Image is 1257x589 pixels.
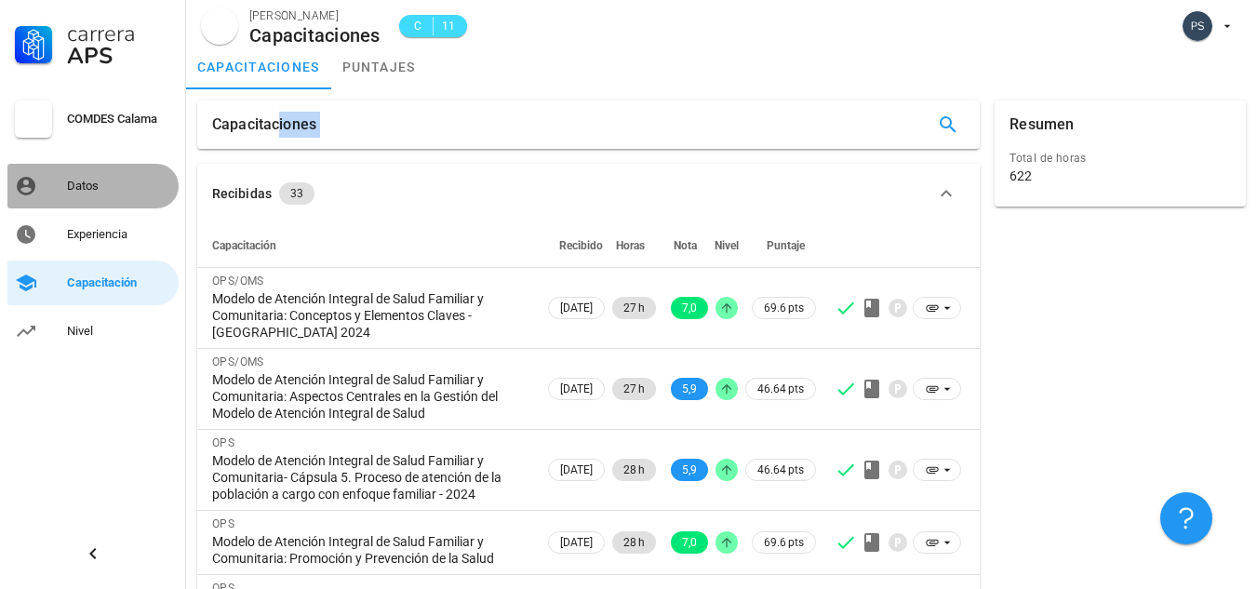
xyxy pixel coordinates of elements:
[560,532,593,553] span: [DATE]
[623,531,645,554] span: 28 h
[212,355,264,368] span: OPS/OMS
[674,239,697,252] span: Nota
[682,531,697,554] span: 7,0
[767,239,805,252] span: Puntaje
[441,17,456,35] span: 11
[682,459,697,481] span: 5,9
[290,182,303,205] span: 33
[608,223,660,268] th: Horas
[67,227,171,242] div: Experiencia
[212,517,234,530] span: OPS
[7,309,179,354] a: Nivel
[67,22,171,45] div: Carrera
[249,7,381,25] div: [PERSON_NAME]
[682,297,697,319] span: 7,0
[616,239,645,252] span: Horas
[410,17,425,35] span: C
[212,274,264,288] span: OPS/OMS
[1010,167,1032,184] div: 622
[212,452,529,502] div: Modelo de Atención Integral de Salud Familiar y Comunitaria- Cápsula 5. Proceso de atención de la...
[682,378,697,400] span: 5,9
[560,379,593,399] span: [DATE]
[186,45,331,89] a: capacitaciones
[623,378,645,400] span: 27 h
[764,533,804,552] span: 69.6 pts
[197,223,544,268] th: Capacitación
[712,223,742,268] th: Nivel
[1010,149,1231,167] div: Total de horas
[212,239,276,252] span: Capacitación
[67,112,171,127] div: COMDES Calama
[660,223,712,268] th: Nota
[212,533,529,567] div: Modelo de Atención Integral de Salud Familiar y Comunitaria: Promoción y Prevención de la Salud
[212,183,272,204] div: Recibidas
[212,100,316,149] div: Capacitaciones
[67,275,171,290] div: Capacitación
[67,45,171,67] div: APS
[249,25,381,46] div: Capacitaciones
[1183,11,1212,41] div: avatar
[7,212,179,257] a: Experiencia
[331,45,427,89] a: puntajes
[544,223,608,268] th: Recibido
[757,380,804,398] span: 46.64 pts
[7,164,179,208] a: Datos
[212,290,529,341] div: Modelo de Atención Integral de Salud Familiar y Comunitaria: Conceptos y Elementos Claves - [GEOG...
[67,324,171,339] div: Nivel
[715,239,739,252] span: Nivel
[623,459,645,481] span: 28 h
[67,179,171,194] div: Datos
[7,261,179,305] a: Capacitación
[560,460,593,480] span: [DATE]
[201,7,238,45] div: avatar
[212,371,529,422] div: Modelo de Atención Integral de Salud Familiar y Comunitaria: Aspectos Centrales en la Gestión del...
[212,436,234,449] span: OPS
[560,298,593,318] span: [DATE]
[623,297,645,319] span: 27 h
[1010,100,1074,149] div: Resumen
[197,164,980,223] button: Recibidas 33
[559,239,603,252] span: Recibido
[757,461,804,479] span: 46.64 pts
[764,299,804,317] span: 69.6 pts
[742,223,820,268] th: Puntaje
